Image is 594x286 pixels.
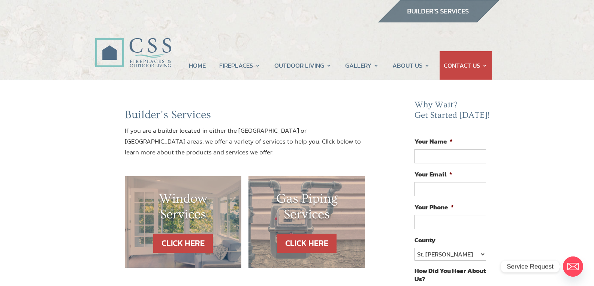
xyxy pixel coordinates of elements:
[414,267,486,283] label: How Did You Hear About Us?
[563,256,583,277] a: Email
[444,51,488,80] a: CONTACT US
[125,125,365,158] p: If you are a builder located in either the [GEOGRAPHIC_DATA] or [GEOGRAPHIC_DATA] areas, we offer...
[125,108,365,125] h2: Builder’s Services
[274,51,332,80] a: OUTDOOR LIVING
[414,170,452,178] label: Your Email
[345,51,379,80] a: GALLERY
[414,236,435,244] label: County
[414,137,453,145] label: Your Name
[277,234,337,253] a: CLICK HERE
[140,191,226,226] h1: Window Services
[95,17,171,71] img: CSS Fireplaces & Outdoor Living (Formerly Construction Solutions & Supply)- Jacksonville Ormond B...
[414,100,492,124] h2: Why Wait? Get Started [DATE]!
[153,234,213,253] a: CLICK HERE
[377,15,500,25] a: builder services construction supply
[414,203,454,211] label: Your Phone
[219,51,260,80] a: FIREPLACES
[263,191,350,226] h1: Gas Piping Services
[392,51,430,80] a: ABOUT US
[189,51,206,80] a: HOME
